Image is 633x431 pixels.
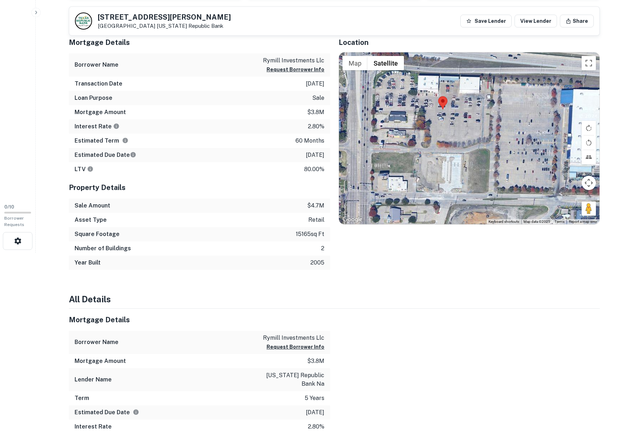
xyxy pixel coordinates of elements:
p: [DATE] [306,408,324,417]
p: 2.80% [308,122,324,131]
button: Request Borrower Info [267,65,324,74]
button: Show street map [343,56,368,70]
svg: Estimate is based on a standard schedule for this type of loan. [133,409,139,415]
p: 2005 [310,258,324,267]
button: Drag Pegman onto the map to open Street View [582,201,596,216]
button: Save Lender [460,15,512,27]
h5: Mortgage Details [69,314,330,325]
button: Toggle fullscreen view [582,56,596,70]
h6: Loan Purpose [75,94,112,102]
h6: Interest Rate [75,122,120,131]
h6: LTV [75,165,93,174]
h6: Borrower Name [75,338,118,347]
a: Report a map error [569,220,597,224]
p: [DATE] [306,79,324,88]
svg: Term is based on a standard schedule for this type of loan. [122,137,128,144]
p: 80.00% [304,165,324,174]
h6: Estimated Due Date [75,408,139,417]
svg: The interest rates displayed on the website are for informational purposes only and may be report... [113,123,120,129]
h5: Mortgage Details [69,37,330,48]
p: rymill investments llc [263,334,324,342]
h6: Estimated Due Date [75,151,136,159]
iframe: Chat Widget [597,374,633,408]
h6: Mortgage Amount [75,357,126,365]
h5: [STREET_ADDRESS][PERSON_NAME] [98,14,231,21]
h5: Location [339,37,600,48]
h4: All Details [69,293,600,306]
span: 0 / 10 [4,204,14,210]
button: Request Borrower Info [267,343,324,351]
span: Map data ©2025 [523,220,550,224]
h6: Borrower Name [75,61,118,69]
h6: Sale Amount [75,201,110,210]
button: Share [560,15,594,27]
h6: Lender Name [75,375,112,384]
p: 2 [321,244,324,253]
p: [US_STATE] republic bank na [260,371,324,388]
svg: Estimate is based on a standard schedule for this type of loan. [130,152,136,158]
a: Terms (opens in new tab) [554,220,564,224]
p: [GEOGRAPHIC_DATA] [98,23,231,29]
button: Map camera controls [582,176,596,190]
h6: Term [75,394,89,402]
p: 5 years [305,394,324,402]
a: Open this area in Google Maps (opens a new window) [341,215,364,224]
h6: Interest Rate [75,422,112,431]
h6: Asset Type [75,216,107,224]
button: Rotate map counterclockwise [582,135,596,150]
h5: Property Details [69,182,330,193]
p: 2.80% [308,422,324,431]
span: Borrower Requests [4,216,24,227]
p: [DATE] [306,151,324,159]
a: [US_STATE] Republic Bank [157,23,223,29]
p: $4.7m [307,201,324,210]
p: 60 months [295,137,324,145]
p: $3.8m [307,108,324,117]
h6: Mortgage Amount [75,108,126,117]
h6: Estimated Term [75,137,128,145]
button: Tilt map [582,150,596,164]
h6: Number of Buildings [75,244,131,253]
h6: Square Footage [75,230,120,238]
h6: Transaction Date [75,79,122,88]
p: $3.8m [307,357,324,365]
button: Keyboard shortcuts [488,219,519,224]
button: Rotate map clockwise [582,121,596,135]
p: rymill investments llc [263,56,324,65]
p: sale [312,94,324,102]
svg: LTVs displayed on the website are for informational purposes only and may be reported incorrectly... [87,166,93,172]
p: retail [308,216,324,224]
img: Google [341,215,364,224]
a: View Lender [515,15,557,27]
h6: Year Built [75,258,101,267]
p: 15165 sq ft [296,230,324,238]
button: Show satellite imagery [368,56,404,70]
